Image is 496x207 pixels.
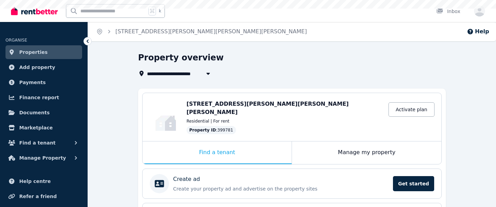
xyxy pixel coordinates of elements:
span: Find a tenant [19,139,56,147]
span: [STREET_ADDRESS][PERSON_NAME][PERSON_NAME][PERSON_NAME] [187,101,349,115]
span: Payments [19,78,46,87]
a: Help centre [5,174,82,188]
span: ORGANISE [5,38,27,43]
p: Create ad [173,175,200,183]
button: Help [467,27,489,36]
img: RentBetter [11,6,58,16]
a: Activate plan [388,102,435,117]
span: Help centre [19,177,51,185]
button: Manage Property [5,151,82,165]
a: [STREET_ADDRESS][PERSON_NAME][PERSON_NAME][PERSON_NAME] [115,28,307,35]
span: Get started [393,176,434,191]
a: Refer a friend [5,189,82,203]
div: Find a tenant [143,141,292,164]
span: Manage Property [19,154,66,162]
a: Payments [5,76,82,89]
nav: Breadcrumb [88,22,315,41]
div: Inbox [436,8,460,15]
span: Property ID [189,127,216,133]
span: Refer a friend [19,192,57,200]
span: Residential | For rent [187,118,229,124]
a: Finance report [5,91,82,104]
div: Manage my property [292,141,441,164]
span: Properties [19,48,48,56]
span: Marketplace [19,124,53,132]
a: Properties [5,45,82,59]
span: Finance report [19,93,59,102]
button: Find a tenant [5,136,82,150]
a: Documents [5,106,82,119]
a: Create adCreate your property ad and advertise on the property sitesGet started [143,169,441,198]
a: Marketplace [5,121,82,135]
a: Add property [5,60,82,74]
span: Add property [19,63,55,71]
span: Documents [19,108,50,117]
p: Create your property ad and advertise on the property sites [173,185,389,192]
span: k [159,8,161,14]
h1: Property overview [138,52,224,63]
div: : 399781 [187,126,236,134]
